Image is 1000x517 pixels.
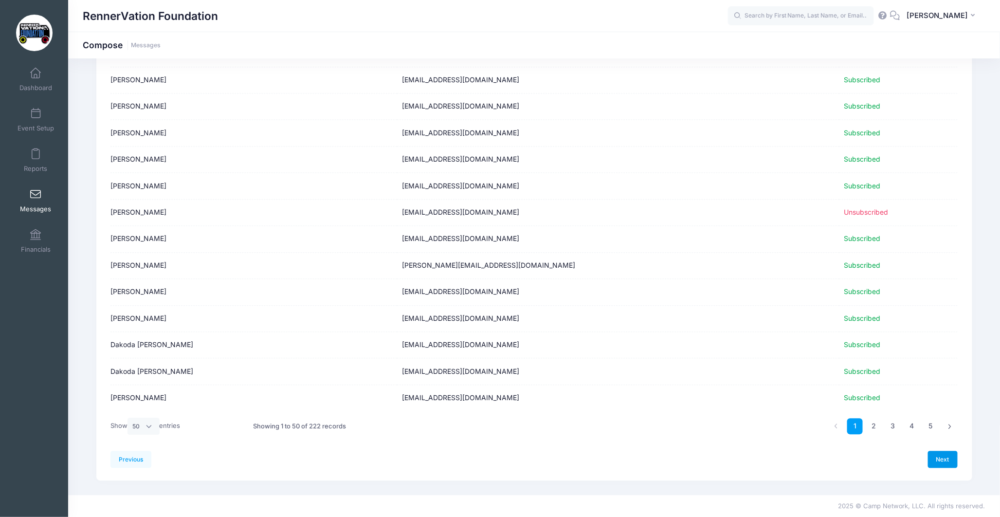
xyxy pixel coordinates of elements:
span: Subscribed [844,314,880,322]
a: Next [928,451,958,467]
h1: RennerVation Foundation [83,5,218,27]
a: Messages [131,42,161,49]
span: Subscribed [844,234,880,242]
span: Messages [20,205,51,213]
td: [EMAIL_ADDRESS][DOMAIN_NAME] [397,332,839,358]
a: 3 [885,418,901,434]
td: [PERSON_NAME] [110,306,398,332]
td: [PERSON_NAME] [110,173,398,199]
span: Reports [24,165,47,173]
td: Dakoda [PERSON_NAME] [110,332,398,358]
td: [PERSON_NAME] [110,67,398,93]
span: Subscribed [844,102,880,110]
span: Event Setup [18,124,54,132]
a: Financials [13,224,59,258]
td: [PERSON_NAME] [110,147,398,173]
td: [EMAIL_ADDRESS][DOMAIN_NAME] [397,226,839,252]
a: Dashboard [13,62,59,96]
a: Messages [13,184,59,218]
td: Dakoda [PERSON_NAME] [110,358,398,385]
td: [PERSON_NAME] [110,279,398,305]
span: Dashboard [19,84,52,92]
span: Subscribed [844,75,880,84]
input: Search by First Name, Last Name, or Email... [728,6,874,26]
a: Previous [110,451,152,467]
span: Subscribed [844,367,880,375]
td: [EMAIL_ADDRESS][DOMAIN_NAME] [397,306,839,332]
td: [PERSON_NAME] [110,253,398,279]
td: [EMAIL_ADDRESS][DOMAIN_NAME] [397,93,839,120]
span: Subscribed [844,182,880,190]
select: Showentries [127,418,160,434]
a: 1 [847,418,863,434]
td: [EMAIL_ADDRESS][DOMAIN_NAME] [397,385,839,411]
span: Subscribed [844,155,880,163]
span: Subscribed [844,261,880,269]
div: Showing 1 to 50 of 222 records [253,415,346,438]
h1: Compose [83,40,161,50]
td: [EMAIL_ADDRESS][DOMAIN_NAME] [397,358,839,385]
td: [PERSON_NAME] [110,385,398,411]
span: Unsubscribed [844,208,888,216]
a: 4 [904,418,920,434]
img: RennerVation Foundation [16,15,53,51]
a: 2 [866,418,882,434]
td: [EMAIL_ADDRESS][DOMAIN_NAME] [397,147,839,173]
span: Subscribed [844,129,880,137]
span: Subscribed [844,340,880,349]
button: [PERSON_NAME] [900,5,985,27]
td: [EMAIL_ADDRESS][DOMAIN_NAME] [397,120,839,146]
label: Show entries [110,418,181,434]
span: Subscribed [844,393,880,402]
span: 2025 © Camp Network, LLC. All rights reserved. [838,502,985,510]
a: Reports [13,143,59,177]
span: [PERSON_NAME] [907,10,968,21]
td: [EMAIL_ADDRESS][DOMAIN_NAME] [397,200,839,226]
span: Subscribed [844,287,880,295]
a: Event Setup [13,103,59,137]
span: Financials [21,245,51,254]
a: 5 [923,418,939,434]
td: [EMAIL_ADDRESS][DOMAIN_NAME] [397,173,839,199]
td: [PERSON_NAME] [110,200,398,226]
td: [PERSON_NAME] [110,226,398,252]
td: [PERSON_NAME] [110,120,398,146]
td: [PERSON_NAME][EMAIL_ADDRESS][DOMAIN_NAME] [397,253,839,279]
td: [EMAIL_ADDRESS][DOMAIN_NAME] [397,279,839,305]
td: [PERSON_NAME] [110,93,398,120]
td: [EMAIL_ADDRESS][DOMAIN_NAME] [397,67,839,93]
